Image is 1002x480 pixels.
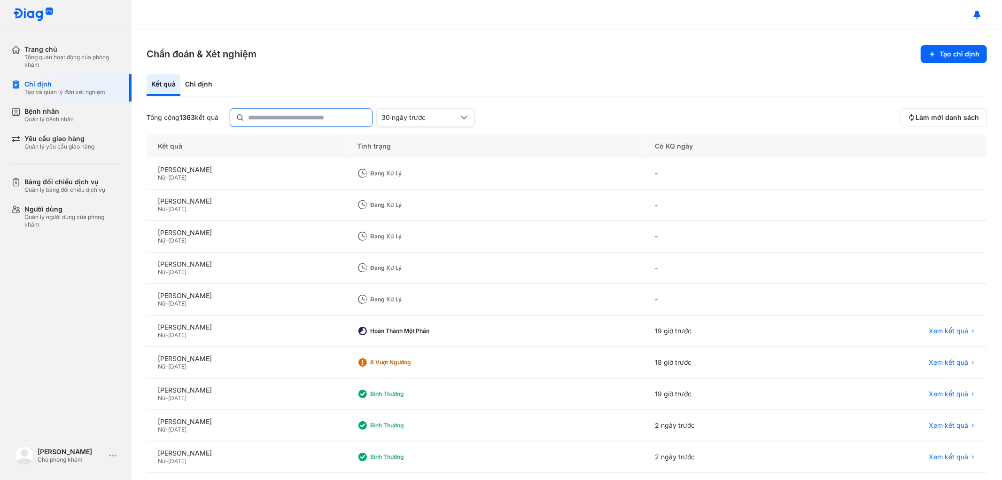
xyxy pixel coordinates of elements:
[900,108,987,127] button: Làm mới danh sách
[147,134,346,158] div: Kết quả
[644,221,806,252] div: -
[370,296,445,303] div: Đang xử lý
[168,300,186,307] span: [DATE]
[370,390,445,398] div: Bình thường
[370,422,445,429] div: Bình thường
[165,237,168,244] span: -
[168,331,186,338] span: [DATE]
[147,113,218,122] div: Tổng cộng kết quả
[179,113,195,121] span: 1363
[165,426,168,433] span: -
[168,426,186,433] span: [DATE]
[644,378,806,410] div: 19 giờ trước
[370,453,445,461] div: Bình thường
[158,323,334,331] div: [PERSON_NAME]
[158,331,165,338] span: Nữ
[168,237,186,244] span: [DATE]
[180,74,217,96] div: Chỉ định
[158,386,334,394] div: [PERSON_NAME]
[165,331,168,338] span: -
[929,453,968,461] span: Xem kết quả
[158,197,334,205] div: [PERSON_NAME]
[24,205,120,213] div: Người dùng
[158,165,334,174] div: [PERSON_NAME]
[158,363,165,370] span: Nữ
[644,134,806,158] div: Có KQ ngày
[644,410,806,441] div: 2 ngày trước
[24,116,74,123] div: Quản lý bệnh nhân
[346,134,644,158] div: Tình trạng
[24,178,105,186] div: Bảng đối chiếu dịch vụ
[644,284,806,315] div: -
[168,205,186,212] span: [DATE]
[158,354,334,363] div: [PERSON_NAME]
[24,88,105,96] div: Tạo và quản lý đơn xét nghiệm
[168,457,186,464] span: [DATE]
[158,228,334,237] div: [PERSON_NAME]
[38,456,105,464] div: Chủ phòng khám
[24,186,105,194] div: Quản lý bảng đối chiếu dịch vụ
[158,268,165,275] span: Nữ
[13,8,54,22] img: logo
[158,426,165,433] span: Nữ
[24,107,74,116] div: Bệnh nhân
[158,457,165,464] span: Nữ
[158,291,334,300] div: [PERSON_NAME]
[165,363,168,370] span: -
[168,363,186,370] span: [DATE]
[644,347,806,378] div: 18 giờ trước
[644,441,806,473] div: 2 ngày trước
[158,205,165,212] span: Nữ
[929,327,968,335] span: Xem kết quả
[370,233,445,240] div: Đang xử lý
[24,80,105,88] div: Chỉ định
[644,252,806,284] div: -
[15,446,34,465] img: logo
[24,45,120,54] div: Trang chủ
[644,158,806,189] div: -
[168,174,186,181] span: [DATE]
[24,54,120,69] div: Tổng quan hoạt động của phòng khám
[921,45,987,63] button: Tạo chỉ định
[24,213,120,228] div: Quản lý người dùng của phòng khám
[147,47,256,61] h3: Chẩn đoán & Xét nghiệm
[165,300,168,307] span: -
[370,264,445,272] div: Đang xử lý
[158,394,165,401] span: Nữ
[370,170,445,177] div: Đang xử lý
[165,205,168,212] span: -
[158,300,165,307] span: Nữ
[165,457,168,464] span: -
[24,134,94,143] div: Yêu cầu giao hàng
[929,390,968,398] span: Xem kết quả
[24,143,94,150] div: Quản lý yêu cầu giao hàng
[370,359,445,366] div: 8 Vượt ngưỡng
[158,237,165,244] span: Nữ
[381,113,458,122] div: 30 ngày trước
[165,268,168,275] span: -
[168,268,186,275] span: [DATE]
[644,189,806,221] div: -
[644,315,806,347] div: 19 giờ trước
[165,394,168,401] span: -
[929,421,968,430] span: Xem kết quả
[929,358,968,367] span: Xem kết quả
[916,113,979,122] span: Làm mới danh sách
[147,74,180,96] div: Kết quả
[370,201,445,209] div: Đang xử lý
[158,260,334,268] div: [PERSON_NAME]
[165,174,168,181] span: -
[168,394,186,401] span: [DATE]
[158,174,165,181] span: Nữ
[38,448,105,456] div: [PERSON_NAME]
[158,417,334,426] div: [PERSON_NAME]
[370,327,445,335] div: Hoàn thành một phần
[158,449,334,457] div: [PERSON_NAME]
